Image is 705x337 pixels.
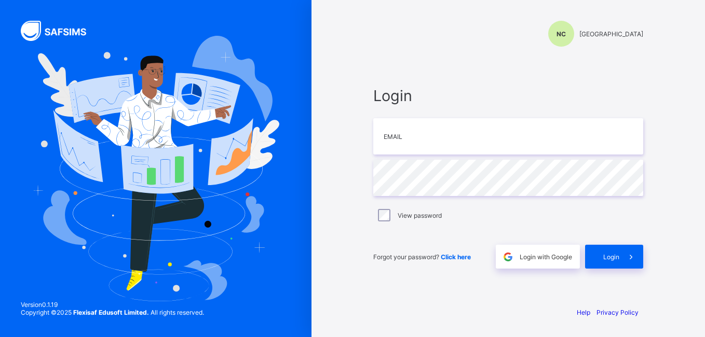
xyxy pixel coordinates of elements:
span: Login [373,87,643,105]
span: NC [557,30,566,38]
label: View password [398,212,442,219]
a: Privacy Policy [596,308,639,316]
span: Copyright © 2025 All rights reserved. [21,308,204,316]
strong: Flexisaf Edusoft Limited. [73,308,149,316]
span: Login with Google [520,253,572,261]
a: Click here [441,253,471,261]
span: Version 0.1.19 [21,301,204,308]
span: [GEOGRAPHIC_DATA] [579,30,643,38]
span: Forgot your password? [373,253,471,261]
a: Help [577,308,590,316]
span: Login [603,253,619,261]
img: Hero Image [32,36,279,301]
img: google.396cfc9801f0270233282035f929180a.svg [502,251,514,263]
img: SAFSIMS Logo [21,21,99,41]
